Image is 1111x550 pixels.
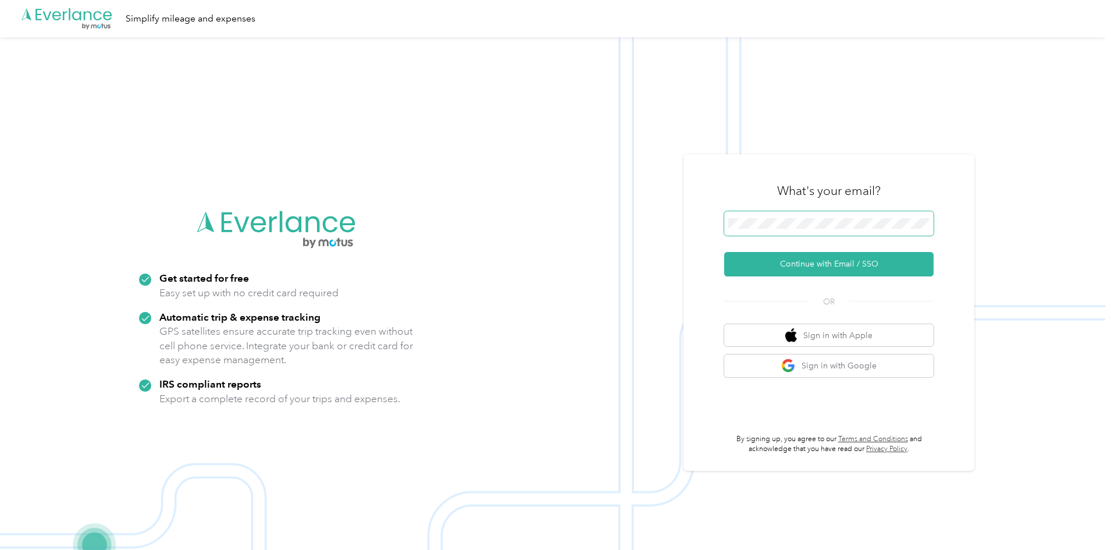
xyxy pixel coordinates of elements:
[809,296,849,308] span: OR
[724,252,934,276] button: Continue with Email / SSO
[724,324,934,347] button: apple logoSign in with Apple
[785,328,797,343] img: apple logo
[724,434,934,455] p: By signing up, you agree to our and acknowledge that you have read our .
[159,311,321,323] strong: Automatic trip & expense tracking
[838,435,908,443] a: Terms and Conditions
[159,392,400,406] p: Export a complete record of your trips and expenses.
[781,359,796,373] img: google logo
[866,445,907,453] a: Privacy Policy
[159,272,249,284] strong: Get started for free
[159,378,261,390] strong: IRS compliant reports
[159,286,339,300] p: Easy set up with no credit card required
[159,324,414,367] p: GPS satellites ensure accurate trip tracking even without cell phone service. Integrate your bank...
[777,183,881,199] h3: What's your email?
[724,354,934,377] button: google logoSign in with Google
[126,12,255,26] div: Simplify mileage and expenses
